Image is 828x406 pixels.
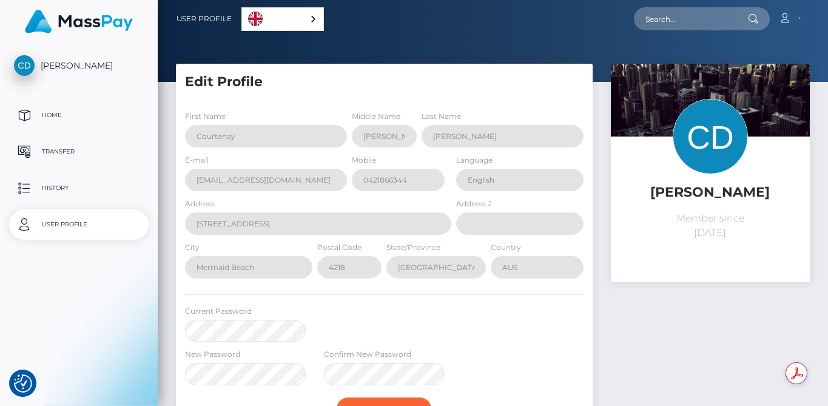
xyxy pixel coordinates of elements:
[620,183,801,202] h5: [PERSON_NAME]
[185,198,215,209] label: Address
[9,60,149,71] span: [PERSON_NAME]
[352,111,400,122] label: Middle Name
[456,155,493,166] label: Language
[242,8,323,30] a: English
[14,179,144,197] p: History
[185,155,209,166] label: E-mail
[491,242,521,253] label: Country
[14,215,144,234] p: User Profile
[185,242,200,253] label: City
[241,7,324,31] aside: Language selected: English
[185,111,226,122] label: First Name
[177,6,232,32] a: User Profile
[317,242,362,253] label: Postal Code
[14,374,32,393] img: Revisit consent button
[14,143,144,161] p: Transfer
[620,211,801,240] p: Member since [DATE]
[25,10,133,33] img: MassPay
[422,111,461,122] label: Last Name
[14,106,144,124] p: Home
[14,374,32,393] button: Consent Preferences
[324,349,411,360] label: Confirm New Password
[386,242,440,253] label: State/Province
[634,7,748,30] input: Search...
[9,137,149,167] a: Transfer
[9,100,149,130] a: Home
[185,349,240,360] label: New Password
[352,155,376,166] label: Mobile
[9,209,149,240] a: User Profile
[611,64,810,197] img: ...
[241,7,324,31] div: Language
[456,198,492,209] label: Address 2
[185,306,252,317] label: Current Password
[9,173,149,203] a: History
[185,73,584,92] h5: Edit Profile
